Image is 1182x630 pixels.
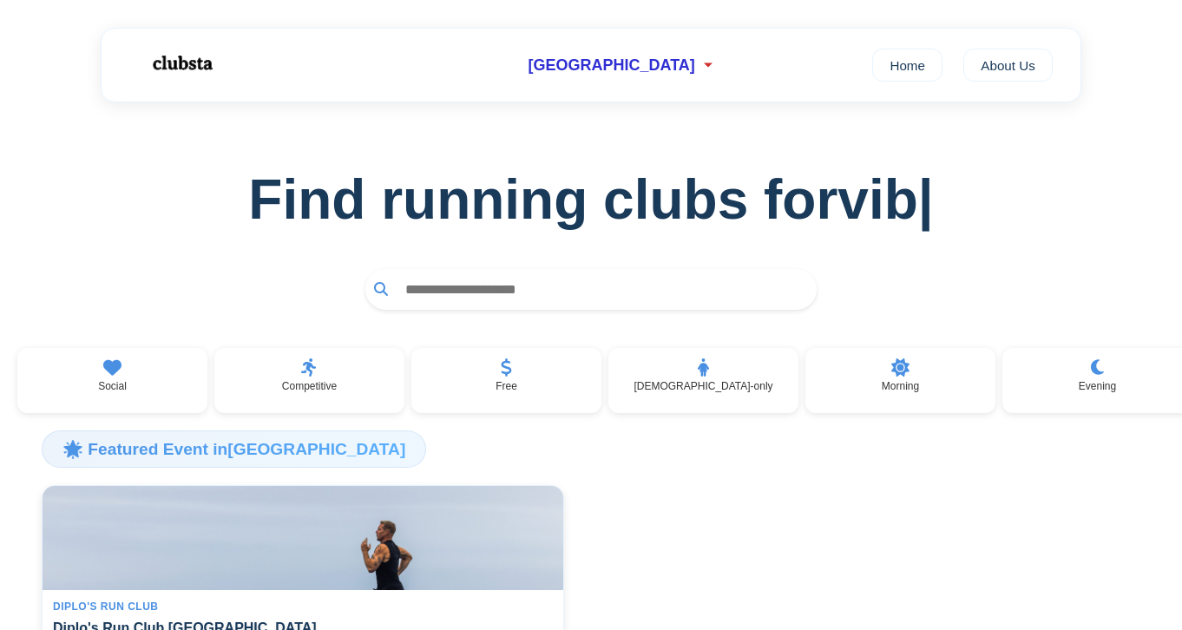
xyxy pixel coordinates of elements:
[1079,380,1116,392] p: Evening
[837,167,933,232] span: vib
[496,380,517,392] p: Free
[882,380,919,392] p: Morning
[129,42,233,85] img: Logo
[28,167,1154,232] h1: Find running clubs for
[528,56,694,75] span: [GEOGRAPHIC_DATA]
[963,49,1053,82] a: About Us
[43,486,563,590] img: Diplo's Run Club San Francisco
[98,380,127,392] p: Social
[872,49,942,82] a: Home
[634,380,772,392] p: [DEMOGRAPHIC_DATA]-only
[918,168,934,231] span: |
[53,600,553,613] div: Diplo's Run Club
[282,380,337,392] p: Competitive
[42,430,426,467] h3: 🌟 Featured Event in [GEOGRAPHIC_DATA]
